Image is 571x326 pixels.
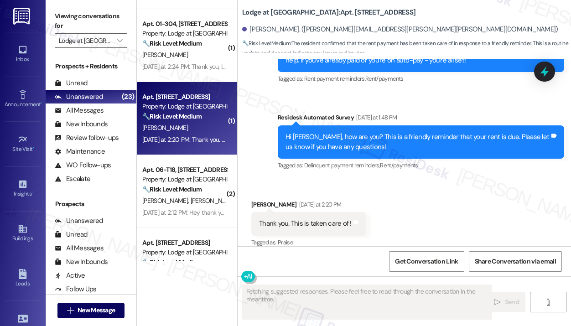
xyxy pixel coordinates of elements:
[46,199,136,209] div: Prospects
[5,221,41,246] a: Buildings
[304,161,380,169] span: Delinquent payment reminders ,
[142,248,227,257] div: Property: Lodge at [GEOGRAPHIC_DATA]
[142,19,227,29] div: Apt. 01-304, [STREET_ADDRESS]
[389,251,464,272] button: Get Conversation Link
[545,299,551,306] i: 
[142,185,202,193] strong: 🔧 Risk Level: Medium
[278,113,564,125] div: Residesk Automated Survey
[297,200,342,209] div: [DATE] at 2:20 PM
[494,299,501,306] i: 
[67,307,74,314] i: 
[33,145,34,151] span: •
[488,292,525,312] button: Send
[142,62,278,71] div: [DATE] at 2:24 PM: Thank you, I paid this morning 😊
[55,119,108,129] div: New Inbounds
[278,238,293,246] span: Praise
[55,285,97,294] div: Follow Ups
[304,75,365,83] span: Rent payment reminders ,
[5,42,41,67] a: Inbox
[55,106,104,115] div: All Messages
[117,37,122,44] i: 
[142,238,227,248] div: Apt. [STREET_ADDRESS]
[142,197,191,205] span: [PERSON_NAME]
[5,176,41,201] a: Insights •
[41,100,42,106] span: •
[55,92,103,102] div: Unanswered
[242,39,571,58] span: : The resident confirmed that the rent payment has been taken care of in response to a friendly r...
[5,266,41,291] a: Leads
[142,102,227,111] div: Property: Lodge at [GEOGRAPHIC_DATA]
[55,133,119,143] div: Review follow-ups
[251,200,366,212] div: [PERSON_NAME]
[475,257,556,266] span: Share Conversation via email
[55,257,108,267] div: New Inbounds
[55,216,103,226] div: Unanswered
[55,160,111,170] div: WO Follow-ups
[55,271,85,280] div: Active
[142,165,227,175] div: Apt. 06-T18, [STREET_ADDRESS]
[57,303,125,318] button: New Message
[259,219,352,228] div: Thank you. This is taken care of !
[55,174,90,184] div: Escalate
[55,243,104,253] div: All Messages
[142,51,188,59] span: [PERSON_NAME]
[13,8,32,25] img: ResiDesk Logo
[142,112,202,120] strong: 🔧 Risk Level: Medium
[285,132,550,152] div: Hi [PERSON_NAME], how are you? This is a friendly reminder that your rent is due. Please let us k...
[505,297,519,307] span: Send
[78,305,115,315] span: New Message
[119,90,136,104] div: (23)
[142,208,272,217] div: [DATE] at 2:12 PM: Hey thank you for the reminder
[142,135,277,144] div: [DATE] at 2:20 PM: Thank you. This is taken care of !
[242,8,415,17] b: Lodge at [GEOGRAPHIC_DATA]: Apt. [STREET_ADDRESS]
[142,92,227,102] div: Apt. [STREET_ADDRESS]
[278,72,564,85] div: Tagged as:
[59,33,113,48] input: All communities
[55,230,88,239] div: Unread
[55,9,127,33] label: Viewing conversations for
[191,197,236,205] span: [PERSON_NAME]
[354,113,397,122] div: [DATE] at 1:48 PM
[469,251,562,272] button: Share Conversation via email
[142,258,202,266] strong: 🔧 Risk Level: Medium
[395,257,458,266] span: Get Conversation Link
[142,175,227,184] div: Property: Lodge at [GEOGRAPHIC_DATA]
[142,29,227,38] div: Property: Lodge at [GEOGRAPHIC_DATA]
[242,25,558,34] div: [PERSON_NAME]. ([PERSON_NAME][EMAIL_ADDRESS][PERSON_NAME][PERSON_NAME][DOMAIN_NAME])
[365,75,404,83] span: Rent/payments
[31,189,33,196] span: •
[142,39,202,47] strong: 🔧 Risk Level: Medium
[278,159,564,172] div: Tagged as:
[55,78,88,88] div: Unread
[46,62,136,71] div: Prospects + Residents
[55,147,105,156] div: Maintenance
[251,236,366,249] div: Tagged as:
[380,161,418,169] span: Rent/payments
[142,124,188,132] span: [PERSON_NAME]
[5,132,41,156] a: Site Visit •
[243,285,492,319] textarea: Fetching suggested responses. Please feel free to read through the conversation in the meantime.
[242,40,291,47] strong: 🔧 Risk Level: Medium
